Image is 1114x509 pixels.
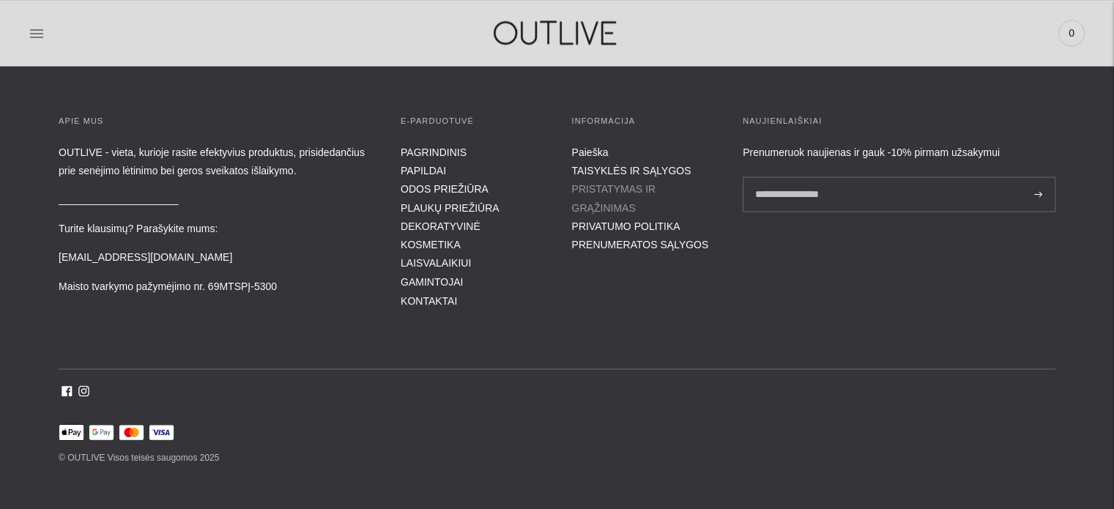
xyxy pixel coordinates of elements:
a: KONTAKTAI [401,294,457,306]
p: Maisto tvarkymo pažymėjimo nr. 69MTSPĮ-5300 [59,277,371,295]
a: Paieška [572,146,609,158]
div: Prenumeruok naujienas ir gauk -10% pirmam užsakymui [743,144,1055,162]
p: [EMAIL_ADDRESS][DOMAIN_NAME] [59,248,371,267]
a: PAGRINDINIS [401,146,467,158]
h3: INFORMACIJA [572,114,714,129]
p: _____________________ [59,190,371,209]
h3: E-parduotuvė [401,114,543,129]
a: ODOS PRIEŽIŪRA [401,183,489,195]
a: 0 [1058,17,1085,49]
a: PRENUMERATOS SĄLYGOS [572,239,709,250]
p: OUTLIVE - vieta, kurioje rasite efektyvius produktus, prisidedančius prie senėjimo lėtinimo bei g... [59,144,371,180]
a: TAISYKLĖS IR SĄLYGOS [572,165,691,177]
a: PRIVATUMO POLITIKA [572,220,680,232]
p: © OUTLIVE Visos teisės saugomos 2025 [59,449,1055,467]
a: PLAUKŲ PRIEŽIŪRA [401,202,500,214]
a: DEKORATYVINĖ KOSMETIKA [401,220,480,250]
p: Turite klausimų? Parašykite mums: [59,220,371,238]
h3: Naujienlaiškiai [743,114,1055,129]
a: PRISTATYMAS IR GRĄŽINIMAS [572,183,656,213]
a: PAPILDAI [401,165,446,177]
span: 0 [1061,23,1082,43]
img: OUTLIVE [465,7,648,58]
a: LAISVALAIKIUI [401,257,471,269]
a: GAMINTOJAI [401,275,463,287]
h3: APIE MUS [59,114,371,129]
